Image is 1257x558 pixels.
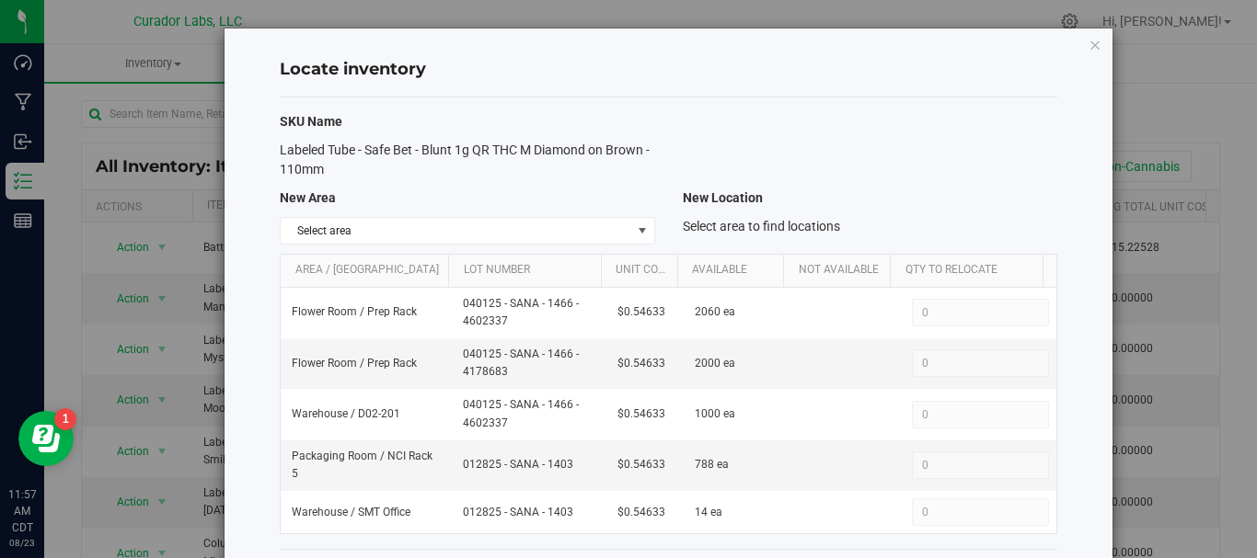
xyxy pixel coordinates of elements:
span: 788 ea [695,456,729,473]
span: Packaging Room / NCI Rack 5 [292,448,440,483]
span: 14 ea [695,504,722,521]
span: SKU Name [280,114,342,129]
span: $0.54633 [617,504,665,521]
span: 2060 ea [695,303,735,321]
span: Select area [281,218,630,244]
span: New Area [280,190,336,205]
iframe: Resource center [18,411,74,466]
a: Qty to Relocate [905,263,1036,278]
span: Warehouse / SMT Office [292,504,410,521]
span: $0.54633 [617,303,665,321]
span: 040125 - SANA - 1466 - 4602337 [463,295,596,330]
a: Area / [GEOGRAPHIC_DATA] [295,263,442,278]
span: select [630,218,653,244]
span: $0.54633 [617,355,665,372]
iframe: Resource center unread badge [54,408,76,430]
span: $0.54633 [617,456,665,473]
span: 1000 ea [695,405,735,423]
span: 012825 - SANA - 1403 [463,456,596,473]
span: 012825 - SANA - 1403 [463,504,596,521]
h4: Locate inventory [280,58,1057,82]
span: Select area to find locations [683,219,840,233]
span: 040125 - SANA - 1466 - 4178683 [463,346,596,381]
span: Flower Room / Prep Rack [292,355,417,372]
span: 040125 - SANA - 1466 - 4602337 [463,396,596,431]
a: Lot Number [464,263,594,278]
span: Flower Room / Prep Rack [292,303,417,321]
span: $0.54633 [617,405,665,423]
a: Not Available [799,263,883,278]
a: Unit Cost [616,263,670,278]
span: New Location [683,190,763,205]
span: Warehouse / D02-201 [292,405,400,423]
a: Available [692,263,777,278]
span: Labeled Tube - Safe Bet - Blunt 1g QR THC M Diamond on Brown - 110mm [280,142,650,177]
span: 2000 ea [695,355,735,372]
